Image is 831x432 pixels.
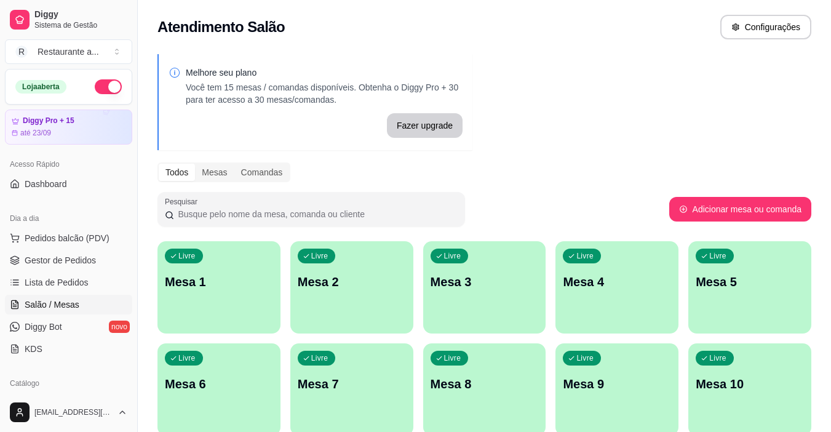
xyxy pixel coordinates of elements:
p: Livre [444,353,461,363]
h2: Atendimento Salão [157,17,285,37]
button: Fazer upgrade [387,113,463,138]
p: Mesa 2 [298,273,406,290]
button: LivreMesa 3 [423,241,546,334]
span: KDS [25,343,42,355]
a: Dashboard [5,174,132,194]
a: Salão / Mesas [5,295,132,314]
p: Mesa 7 [298,375,406,393]
a: Lista de Pedidos [5,273,132,292]
button: LivreMesa 5 [688,241,811,334]
button: Configurações [720,15,811,39]
div: Restaurante a ... [38,46,99,58]
p: Mesa 5 [696,273,804,290]
p: Mesa 4 [563,273,671,290]
p: Melhore seu plano [186,66,463,79]
span: Gestor de Pedidos [25,254,96,266]
p: Mesa 9 [563,375,671,393]
p: Livre [311,353,328,363]
button: Pedidos balcão (PDV) [5,228,132,248]
span: R [15,46,28,58]
p: Mesa 8 [431,375,539,393]
p: Mesa 10 [696,375,804,393]
span: Lista de Pedidos [25,276,89,289]
input: Pesquisar [174,208,458,220]
div: Dia a dia [5,209,132,228]
button: LivreMesa 1 [157,241,280,334]
a: KDS [5,339,132,359]
div: Loja aberta [15,80,66,94]
p: Mesa 3 [431,273,539,290]
div: Todos [159,164,195,181]
p: Você tem 15 mesas / comandas disponíveis. Obtenha o Diggy Pro + 30 para ter acesso a 30 mesas/com... [186,81,463,106]
p: Mesa 1 [165,273,273,290]
a: Gestor de Pedidos [5,250,132,270]
label: Pesquisar [165,196,202,207]
article: Diggy Pro + 15 [23,116,74,126]
button: Adicionar mesa ou comanda [669,197,811,222]
span: Diggy Bot [25,321,62,333]
span: Dashboard [25,178,67,190]
p: Livre [444,251,461,261]
div: Mesas [195,164,234,181]
span: Salão / Mesas [25,298,79,311]
span: Pedidos balcão (PDV) [25,232,109,244]
p: Livre [709,251,726,261]
button: Alterar Status [95,79,122,94]
button: [EMAIL_ADDRESS][DOMAIN_NAME] [5,398,132,427]
div: Acesso Rápido [5,154,132,174]
p: Livre [576,353,594,363]
button: Select a team [5,39,132,64]
p: Mesa 6 [165,375,273,393]
span: Diggy [34,9,127,20]
p: Livre [178,251,196,261]
p: Livre [709,353,726,363]
a: Diggy Pro + 15até 23/09 [5,110,132,145]
div: Catálogo [5,374,132,393]
button: LivreMesa 4 [555,241,678,334]
span: Sistema de Gestão [34,20,127,30]
button: LivreMesa 2 [290,241,413,334]
div: Comandas [234,164,290,181]
article: até 23/09 [20,128,51,138]
p: Livre [178,353,196,363]
span: [EMAIL_ADDRESS][DOMAIN_NAME] [34,407,113,417]
p: Livre [576,251,594,261]
p: Livre [311,251,328,261]
a: DiggySistema de Gestão [5,5,132,34]
a: Diggy Botnovo [5,317,132,337]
